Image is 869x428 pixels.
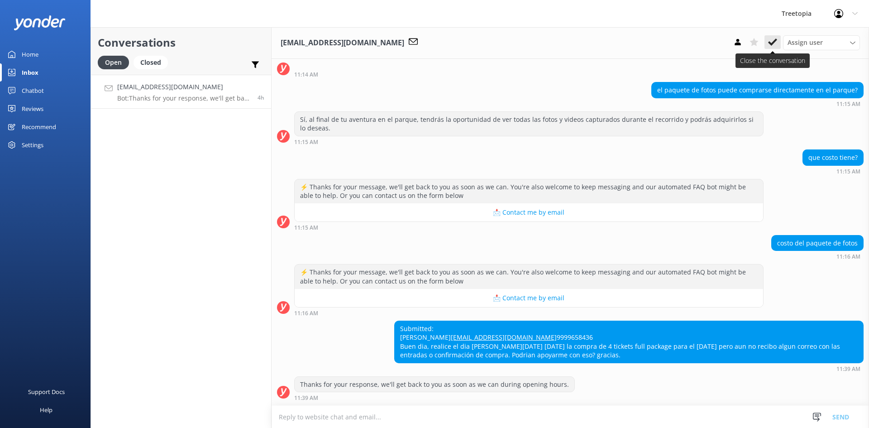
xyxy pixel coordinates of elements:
span: Assign user [788,38,823,48]
div: Aug 23 2025 11:14am (UTC -06:00) America/Mexico_City [294,71,600,77]
div: Thanks for your response, we'll get back to you as soon as we can during opening hours. [295,377,574,392]
div: Inbox [22,63,38,82]
strong: 11:15 AM [836,169,860,174]
div: Recommend [22,118,56,136]
div: Settings [22,136,43,154]
div: Aug 23 2025 11:16am (UTC -06:00) America/Mexico_City [294,310,764,316]
strong: 11:15 AM [836,101,860,107]
div: Sí, al final de tu aventura en el parque, tendrás la oportunidad de ver todas las fotos y videos ... [295,112,763,136]
div: Home [22,45,38,63]
h4: [EMAIL_ADDRESS][DOMAIN_NAME] [117,82,251,92]
div: Aug 23 2025 11:15am (UTC -06:00) America/Mexico_City [651,101,864,107]
div: Assign User [783,35,860,50]
div: Closed [134,56,168,69]
div: Aug 23 2025 11:39am (UTC -06:00) America/Mexico_City [294,394,575,401]
div: ⚡ Thanks for your message, we'll get back to you as soon as we can. You're also welcome to keep m... [295,179,763,203]
span: Aug 23 2025 11:39am (UTC -06:00) America/Mexico_City [258,94,264,101]
p: Bot: Thanks for your response, we'll get back to you as soon as we can during opening hours. [117,94,251,102]
div: Aug 23 2025 11:16am (UTC -06:00) America/Mexico_City [771,253,864,260]
h3: [EMAIL_ADDRESS][DOMAIN_NAME] [281,37,404,49]
div: Help [40,401,53,419]
div: Aug 23 2025 11:15am (UTC -06:00) America/Mexico_City [294,139,764,145]
strong: 11:14 AM [294,72,318,77]
h2: Conversations [98,34,264,51]
div: Support Docs [28,383,65,401]
a: Closed [134,57,172,67]
img: yonder-white-logo.png [14,15,66,30]
strong: 11:16 AM [294,311,318,316]
div: Submitted: [PERSON_NAME] 9999658436 Buen dia, realice el dia [PERSON_NAME][DATE] [DATE] la compra... [395,321,863,363]
div: el paquete de fotos puede comprarse directamente en el parque? [652,82,863,98]
strong: 11:15 AM [294,225,318,231]
button: 📩 Contact me by email [295,203,763,221]
button: 📩 Contact me by email [295,289,763,307]
strong: 11:16 AM [836,254,860,260]
div: Reviews [22,100,43,118]
strong: 11:39 AM [836,366,860,372]
a: [EMAIL_ADDRESS][DOMAIN_NAME] [451,333,557,341]
div: costo del paquete de fotos [772,236,863,251]
strong: 11:15 AM [294,139,318,145]
a: Open [98,57,134,67]
div: Aug 23 2025 11:15am (UTC -06:00) America/Mexico_City [802,168,864,174]
div: Chatbot [22,82,44,100]
div: Open [98,56,129,69]
div: Aug 23 2025 11:15am (UTC -06:00) America/Mexico_City [294,224,764,231]
a: [EMAIL_ADDRESS][DOMAIN_NAME]Bot:Thanks for your response, we'll get back to you as soon as we can... [91,75,271,109]
div: Aug 23 2025 11:39am (UTC -06:00) America/Mexico_City [394,365,864,372]
div: ⚡ Thanks for your message, we'll get back to you as soon as we can. You're also welcome to keep m... [295,264,763,289]
div: que costo tiene? [803,150,863,165]
strong: 11:39 AM [294,395,318,401]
